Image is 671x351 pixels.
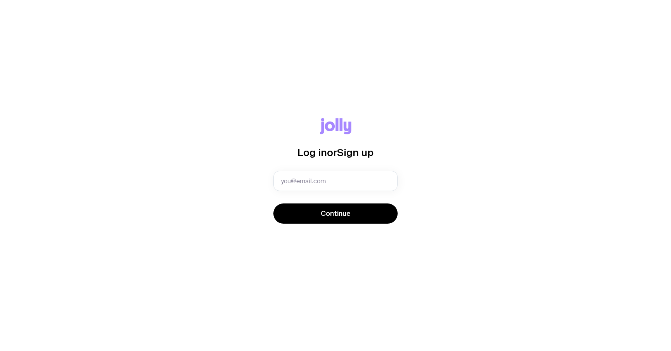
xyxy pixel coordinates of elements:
[273,171,398,191] input: you@email.com
[273,203,398,224] button: Continue
[321,209,351,218] span: Continue
[337,147,374,158] span: Sign up
[327,147,337,158] span: or
[297,147,327,158] span: Log in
